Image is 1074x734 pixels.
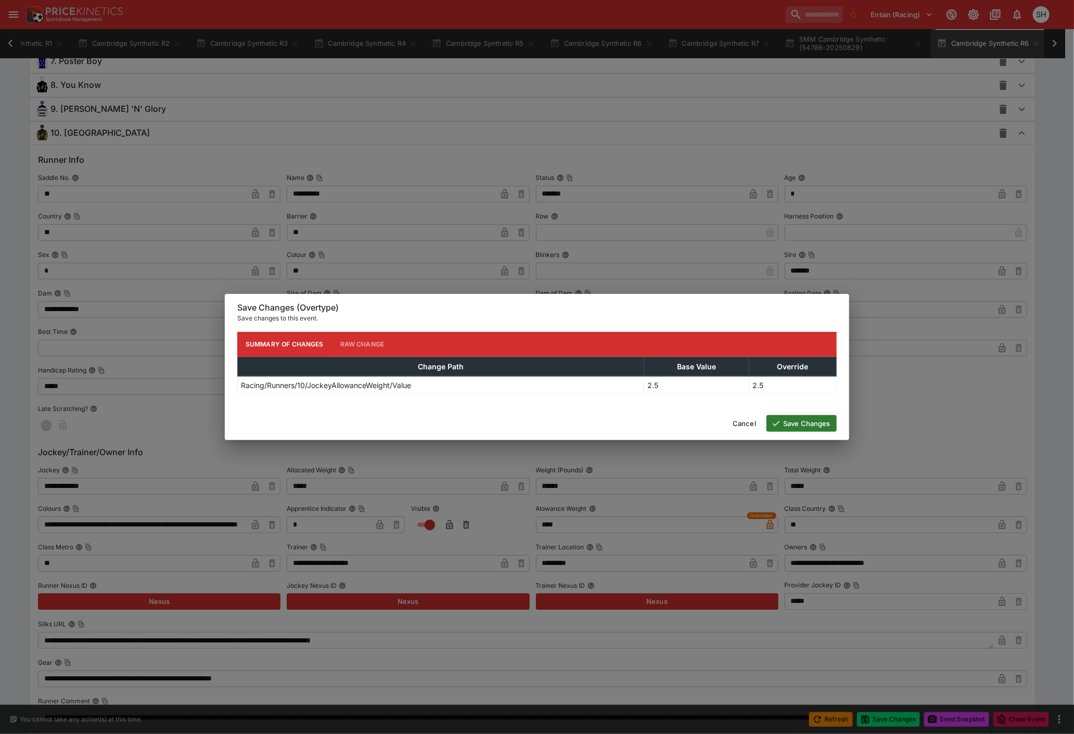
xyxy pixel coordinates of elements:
[238,357,644,376] th: Change Path
[332,332,393,357] button: Raw Change
[749,357,837,376] th: Override
[766,415,837,432] button: Save Changes
[644,376,749,394] td: 2.5
[237,302,837,313] h6: Save Changes (Overtype)
[749,376,837,394] td: 2.5
[241,380,411,391] p: Racing/Runners/10/JockeyAllowanceWeight/Value
[237,313,837,324] p: Save changes to this event.
[237,332,332,357] button: Summary of Changes
[726,415,762,432] button: Cancel
[644,357,749,376] th: Base Value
